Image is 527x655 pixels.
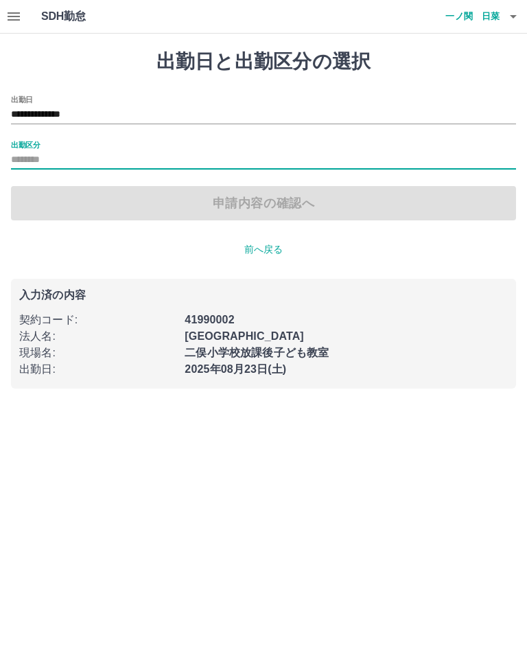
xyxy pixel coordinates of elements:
label: 出勤区分 [11,139,40,150]
b: [GEOGRAPHIC_DATA] [185,330,304,342]
p: 出勤日 : [19,361,176,378]
p: 現場名 : [19,345,176,361]
b: 二俣小学校放課後子ども教室 [185,347,329,358]
h1: 出勤日と出勤区分の選択 [11,50,516,73]
b: 2025年08月23日(土) [185,363,286,375]
b: 41990002 [185,314,234,325]
p: 法人名 : [19,328,176,345]
p: 入力済の内容 [19,290,508,301]
label: 出勤日 [11,94,33,104]
p: 契約コード : [19,312,176,328]
p: 前へ戻る [11,242,516,257]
